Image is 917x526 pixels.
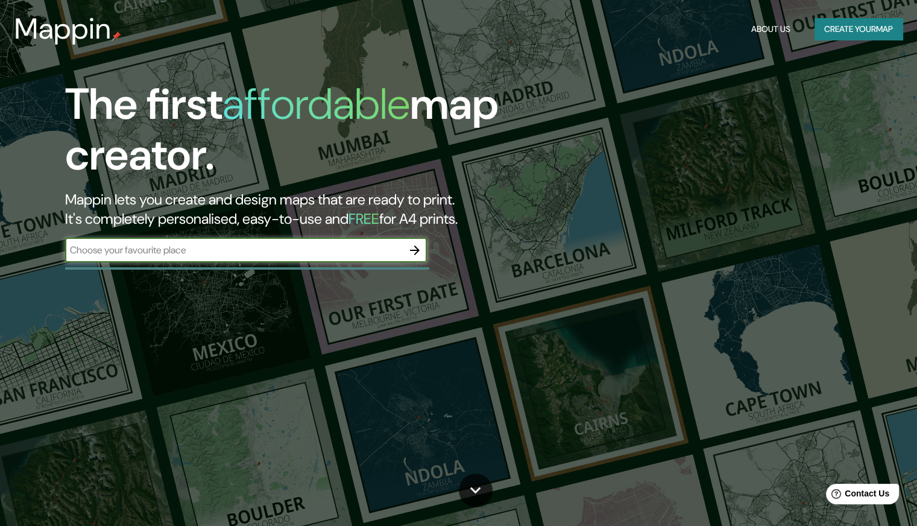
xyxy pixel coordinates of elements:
iframe: Help widget launcher [810,479,904,513]
h1: affordable [222,76,410,132]
h1: The first map creator. [65,79,524,190]
button: Create yourmap [815,18,903,40]
h2: Mappin lets you create and design maps that are ready to print. It's completely personalised, eas... [65,190,524,229]
h5: FREE [348,209,379,228]
h3: Mappin [14,12,112,46]
button: About Us [746,18,795,40]
img: mappin-pin [112,31,121,41]
input: Choose your favourite place [65,243,403,257]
